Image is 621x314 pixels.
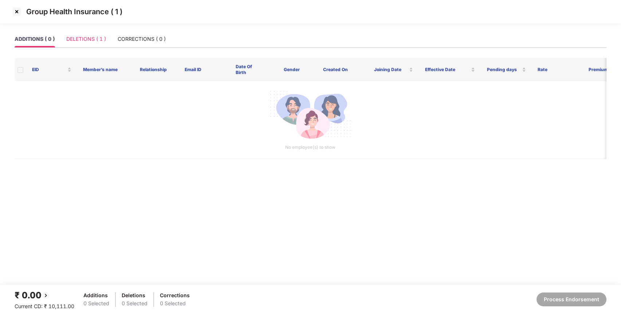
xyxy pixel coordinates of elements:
th: Joining Date [368,58,419,81]
span: Current CD: ₹ 10,111.00 [15,303,74,309]
p: Group Health Insurance ( 1 ) [26,7,122,16]
div: Corrections [160,291,190,299]
div: 0 Selected [83,299,109,307]
div: ₹ 0.00 [15,288,74,302]
div: Deletions [122,291,148,299]
img: svg+xml;base64,PHN2ZyBpZD0iQ3Jvc3MtMzJ4MzIiIHhtbG5zPSJodHRwOi8vd3d3LnczLm9yZy8yMDAwL3N2ZyIgd2lkdG... [11,6,23,18]
th: Created On [317,58,368,81]
div: DELETIONS ( 1 ) [66,35,106,43]
span: EID [32,67,66,73]
th: Effective Date [419,58,481,81]
span: Joining Date [374,67,408,73]
div: 0 Selected [122,299,148,307]
th: Rate [532,58,583,81]
div: ADDITIONS ( 0 ) [15,35,55,43]
th: Member’s name [77,58,128,81]
div: CORRECTIONS ( 0 ) [118,35,166,43]
p: No employee(s) to show [20,144,600,151]
img: svg+xml;base64,PHN2ZyB4bWxucz0iaHR0cDovL3d3dy53My5vcmcvMjAwMC9zdmciIGlkPSJNdWx0aXBsZV9lbXBsb3llZS... [270,87,351,144]
th: EID [26,58,77,81]
img: svg+xml;base64,PHN2ZyBpZD0iQmFjay0yMHgyMCIgeG1sbnM9Imh0dHA6Ly93d3cudzMub3JnLzIwMDAvc3ZnIiB3aWR0aD... [42,291,50,300]
th: Gender [266,58,317,81]
button: Process Endorsement [537,292,606,306]
th: Pending days [481,58,532,81]
div: 0 Selected [160,299,190,307]
div: Additions [83,291,109,299]
th: Relationship [128,58,179,81]
span: Pending days [487,67,520,73]
th: Email ID [179,58,230,81]
span: Effective Date [425,67,469,73]
th: Date Of Birth [230,58,266,81]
